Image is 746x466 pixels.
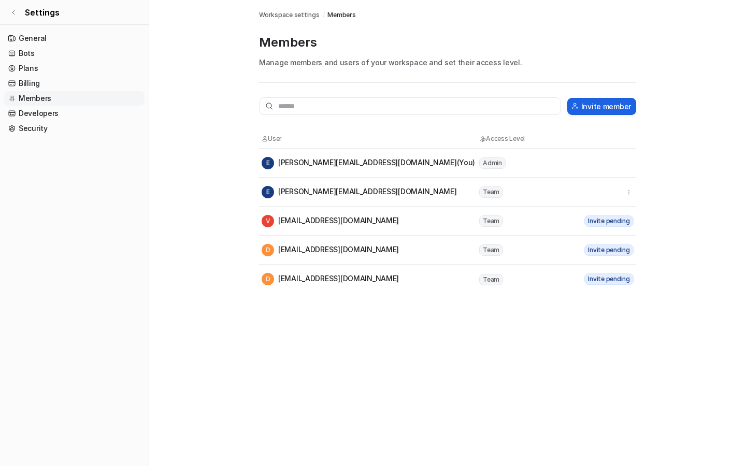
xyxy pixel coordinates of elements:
[479,136,486,142] img: Access Level
[584,273,634,285] span: Invite pending
[327,10,355,20] a: Members
[262,157,274,169] span: E
[567,98,636,115] button: Invite member
[262,186,274,198] span: E
[262,186,457,198] div: [PERSON_NAME][EMAIL_ADDRESS][DOMAIN_NAME]
[25,6,60,19] span: Settings
[4,106,145,121] a: Developers
[323,10,325,20] span: /
[479,244,503,256] span: Team
[479,134,572,144] th: Access Level
[262,244,399,256] div: [EMAIL_ADDRESS][DOMAIN_NAME]
[4,31,145,46] a: General
[262,215,399,227] div: [EMAIL_ADDRESS][DOMAIN_NAME]
[584,215,634,227] span: Invite pending
[262,273,399,285] div: [EMAIL_ADDRESS][DOMAIN_NAME]
[479,157,506,169] span: Admin
[584,244,634,256] span: Invite pending
[259,34,636,51] p: Members
[4,61,145,76] a: Plans
[479,215,503,227] span: Team
[262,157,475,169] div: [PERSON_NAME][EMAIL_ADDRESS][DOMAIN_NAME] (You)
[4,76,145,91] a: Billing
[259,10,320,20] a: Workspace settings
[259,57,636,68] p: Manage members and users of your workspace and set their access level.
[261,134,479,144] th: User
[4,46,145,61] a: Bots
[479,274,503,285] span: Team
[262,136,268,142] img: User
[4,121,145,136] a: Security
[262,244,274,256] span: D
[4,91,145,106] a: Members
[262,215,274,227] span: V
[479,186,503,198] span: Team
[262,273,274,285] span: D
